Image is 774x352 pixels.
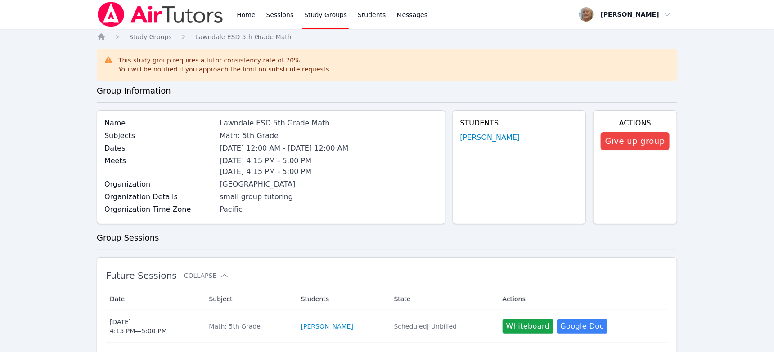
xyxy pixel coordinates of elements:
a: Study Groups [129,32,172,41]
h4: Students [460,118,578,129]
label: Subjects [104,130,214,141]
img: Air Tutors [97,2,224,27]
div: This study group requires a tutor consistency rate of 70 %. [118,56,331,74]
button: Whiteboard [503,319,553,334]
th: Students [296,288,389,310]
li: [DATE] 4:15 PM - 5:00 PM [220,166,437,177]
th: Subject [203,288,295,310]
span: Lawndale ESD 5th Grade Math [195,33,292,40]
tr: [DATE]4:15 PM—5:00 PMMath: 5th Grade[PERSON_NAME]Scheduled| UnbilledWhiteboardGoogle Doc [106,310,668,343]
button: Collapse [184,271,229,280]
div: [DATE] 4:15 PM — 5:00 PM [110,317,167,335]
div: Pacific [220,204,437,215]
label: Dates [104,143,214,154]
div: You will be notified if you approach the limit on substitute requests. [118,65,331,74]
button: Give up group [601,132,670,150]
label: Organization Details [104,192,214,202]
h3: Group Sessions [97,232,677,244]
h4: Actions [601,118,670,129]
label: Meets [104,156,214,166]
label: Name [104,118,214,129]
a: [PERSON_NAME] [460,132,520,143]
th: State [389,288,497,310]
a: Lawndale ESD 5th Grade Math [195,32,292,41]
span: Scheduled | Unbilled [394,323,457,330]
span: [DATE] 12:00 AM - [DATE] 12:00 AM [220,144,348,152]
div: Math: 5th Grade [220,130,437,141]
span: Messages [397,10,428,19]
label: Organization Time Zone [104,204,214,215]
nav: Breadcrumb [97,32,677,41]
th: Date [106,288,203,310]
a: Google Doc [557,319,607,334]
h3: Group Information [97,85,677,97]
div: [GEOGRAPHIC_DATA] [220,179,437,190]
div: Math: 5th Grade [209,322,290,331]
div: Lawndale ESD 5th Grade Math [220,118,437,129]
span: Future Sessions [106,270,177,281]
a: [PERSON_NAME] [301,322,353,331]
span: Study Groups [129,33,172,40]
div: small group tutoring [220,192,437,202]
th: Actions [497,288,668,310]
li: [DATE] 4:15 PM - 5:00 PM [220,156,437,166]
label: Organization [104,179,214,190]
